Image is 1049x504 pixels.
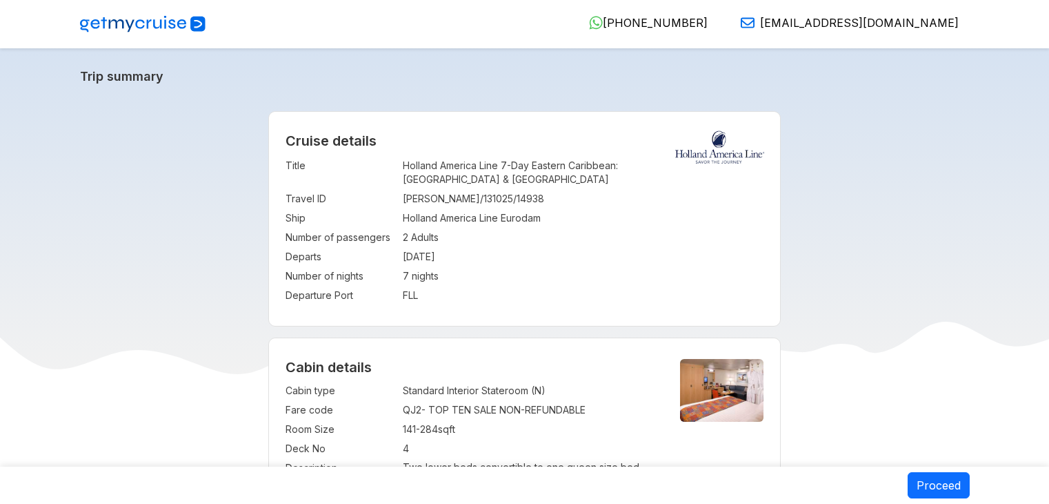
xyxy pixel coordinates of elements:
[396,209,403,228] td: :
[403,461,657,473] p: Two lower beds convertible to one queen size bed.
[589,16,603,30] img: WhatsApp
[396,189,403,209] td: :
[396,381,403,400] td: :
[741,16,755,30] img: Email
[403,381,657,400] td: Standard Interior Stateroom (N)
[396,228,403,247] td: :
[403,403,657,417] div: QJ2 - TOP TEN SALE NON-REFUNDABLE
[396,156,403,189] td: :
[396,439,403,458] td: :
[403,228,763,247] td: 2 Adults
[286,247,396,266] td: Departs
[286,458,396,478] td: Description
[286,381,396,400] td: Cabin type
[396,420,403,439] td: :
[286,209,396,228] td: Ship
[286,420,396,439] td: Room Size
[80,69,970,84] a: Trip summary
[578,16,708,30] a: [PHONE_NUMBER]
[286,228,396,247] td: Number of passengers
[286,156,396,189] td: Title
[286,133,763,149] h2: Cruise details
[396,286,403,305] td: :
[403,266,763,286] td: 7 nights
[403,439,657,458] td: 4
[403,420,657,439] td: 141-284 sqft
[403,156,763,189] td: Holland America Line 7-Day Eastern Caribbean: [GEOGRAPHIC_DATA] & [GEOGRAPHIC_DATA]
[403,189,763,209] td: [PERSON_NAME]/131025/14938
[286,359,763,376] h4: Cabin details
[396,458,403,478] td: :
[908,472,970,498] button: Proceed
[396,247,403,266] td: :
[730,16,959,30] a: [EMAIL_ADDRESS][DOMAIN_NAME]
[286,439,396,458] td: Deck No
[403,209,763,228] td: Holland America Line Eurodam
[403,247,763,266] td: [DATE]
[603,16,708,30] span: [PHONE_NUMBER]
[286,400,396,420] td: Fare code
[286,266,396,286] td: Number of nights
[286,189,396,209] td: Travel ID
[396,400,403,420] td: :
[760,16,959,30] span: [EMAIL_ADDRESS][DOMAIN_NAME]
[396,266,403,286] td: :
[286,286,396,305] td: Departure Port
[403,286,763,305] td: FLL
